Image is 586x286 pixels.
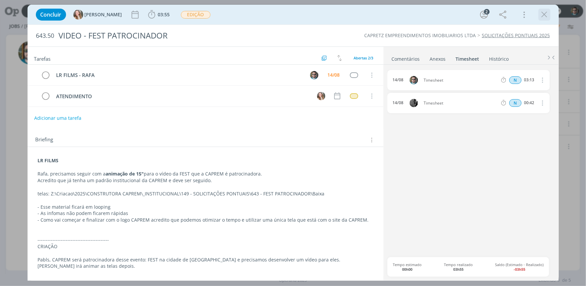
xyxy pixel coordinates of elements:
[410,76,418,84] img: R
[509,76,522,84] span: N
[509,99,522,107] div: Horas normais
[38,256,373,270] p: Pabls, CAPREM será patrocinadora desse evento: FEST na cidade de [GEOGRAPHIC_DATA] e precisamos d...
[106,171,144,177] strong: animação de 15"
[38,171,373,177] p: Rafa, precisamos seguir com a para o vídeo da FEST que a CAPREM é patrocinadora.
[354,55,374,60] span: Abertas 2/3
[53,92,311,101] div: ATENDIMENTO
[421,78,500,82] span: Timesheet
[41,12,61,17] span: Concluir
[514,267,525,272] b: -03h55
[38,204,373,210] p: - Esse material ficará em looping
[392,78,403,82] div: 14/08
[337,55,342,61] img: arrow-down-up.svg
[38,237,373,243] p: -------------------------------------------
[309,70,319,80] button: R
[34,112,82,124] button: Adicionar uma tarefa
[393,262,422,271] span: Tempo estimado
[482,32,550,38] a: SOLICITAÇÕES PONTUAIS 2025
[36,136,53,144] span: Briefing
[38,157,59,164] strong: LR FILMS
[73,10,122,20] button: G[PERSON_NAME]
[328,73,340,77] div: 14/08
[38,217,373,223] p: - Como vai começar e finalizar com o logo CAPREM acredito que podemos otimizar o tempo e utilizar...
[85,12,122,17] span: [PERSON_NAME]
[484,9,490,15] div: 2
[456,53,480,62] a: Timesheet
[38,177,373,184] p: Acredito que já tenha um padrão institucional da CAPREM e deve ser seguido.
[181,11,211,19] button: EDIÇÃO
[365,32,476,38] a: CAPRETZ EMPREENDIMENTOS IMOBILIARIOS LTDA
[454,267,464,272] b: 03h55
[53,71,304,79] div: LR FILMS - RAFA
[391,53,420,62] a: Comentários
[36,32,54,39] span: 643.50
[310,71,318,79] img: R
[56,28,333,44] div: VIDEO - FEST PATROCINADOR
[317,92,325,100] img: G
[28,5,559,281] div: dialog
[410,99,418,107] img: P
[444,262,473,271] span: Tempo realizado
[479,9,489,20] button: 2
[34,54,51,62] span: Tarefas
[524,78,535,82] div: 03:13
[36,9,66,21] button: Concluir
[38,190,373,197] p: telas: Z:\Criacao\2025\CONSTRUTORA CAPREM\_INSTITUCIONAL\149 - SOLICITAÇÕES PONTUAIS\643 - FEST P...
[38,243,373,250] p: CRIAÇÃO
[73,10,83,20] img: G
[392,101,403,105] div: 14/08
[38,210,373,217] p: - As infomas não podem ficarem rápidas
[421,101,500,105] span: Timesheet
[181,11,210,19] span: EDIÇÃO
[146,9,172,20] button: 03:55
[509,76,522,84] div: Horas normais
[158,11,170,18] span: 03:55
[402,267,412,272] b: 00h00
[430,56,446,62] div: Anexos
[316,91,326,101] button: G
[509,99,522,107] span: N
[524,101,535,105] div: 00:42
[489,53,509,62] a: Histórico
[495,262,544,271] span: Saldo (Estimado - Realizado)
